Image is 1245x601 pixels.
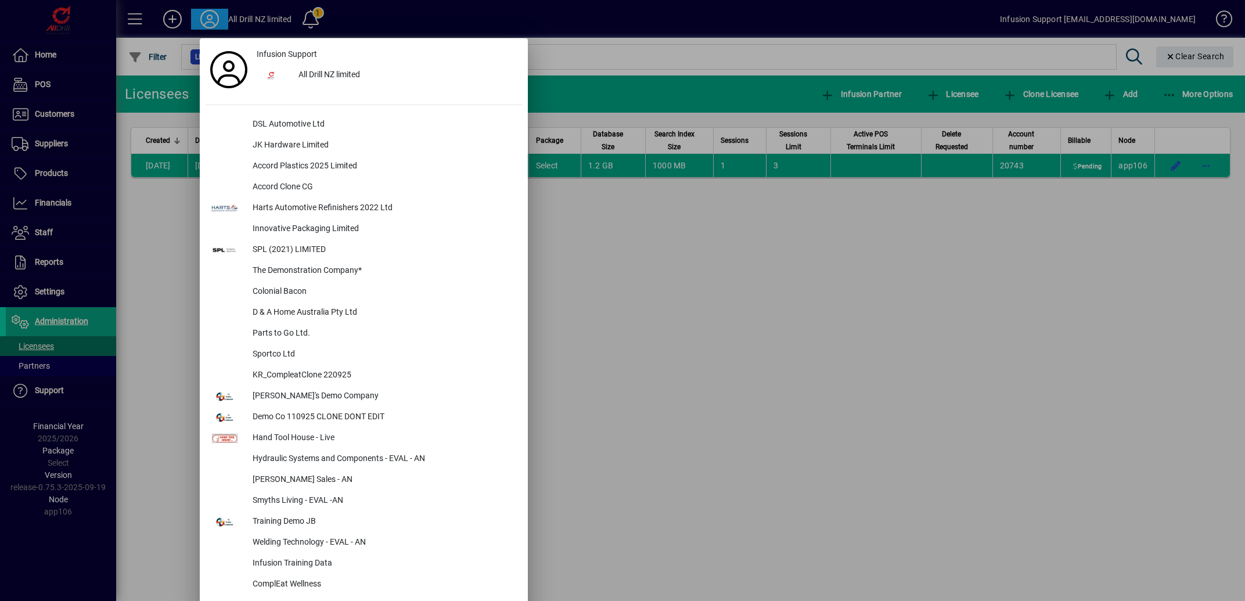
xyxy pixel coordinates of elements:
div: Hydraulic Systems and Components - EVAL - AN [243,449,522,470]
div: DSL Automotive Ltd [243,114,522,135]
div: The Demonstration Company* [243,261,522,282]
button: Accord Plastics 2025 Limited [206,156,522,177]
button: KR_CompleatClone 220925 [206,365,522,386]
button: Smyths Living - EVAL -AN [206,491,522,512]
button: Colonial Bacon [206,282,522,303]
div: D & A Home Australia Pty Ltd [243,303,522,323]
button: Parts to Go Ltd. [206,323,522,344]
div: Sportco Ltd [243,344,522,365]
div: Infusion Training Data [243,553,522,574]
button: Innovative Packaging Limited [206,219,522,240]
div: Welding Technology - EVAL - AN [243,532,522,553]
div: ComplEat Wellness [243,574,522,595]
div: All Drill NZ limited [289,65,522,86]
button: Hand Tool House - Live [206,428,522,449]
div: Parts to Go Ltd. [243,323,522,344]
button: Sportco Ltd [206,344,522,365]
button: Harts Automotive Refinishers 2022 Ltd [206,198,522,219]
button: SPL (2021) LIMITED [206,240,522,261]
span: Infusion Support [257,48,317,60]
button: Welding Technology - EVAL - AN [206,532,522,553]
div: Hand Tool House - Live [243,428,522,449]
div: Harts Automotive Refinishers 2022 Ltd [243,198,522,219]
button: Demo Co 110925 CLONE DONT EDIT [206,407,522,428]
button: DSL Automotive Ltd [206,114,522,135]
div: Demo Co 110925 CLONE DONT EDIT [243,407,522,428]
button: All Drill NZ limited [252,65,522,86]
button: ComplEat Wellness [206,574,522,595]
div: Smyths Living - EVAL -AN [243,491,522,512]
button: JK Hardware Limited [206,135,522,156]
a: Infusion Support [252,44,522,65]
button: Training Demo JB [206,512,522,532]
div: Accord Clone CG [243,177,522,198]
button: Hydraulic Systems and Components - EVAL - AN [206,449,522,470]
button: The Demonstration Company* [206,261,522,282]
button: [PERSON_NAME] Sales - AN [206,470,522,491]
div: [PERSON_NAME] Sales - AN [243,470,522,491]
div: Training Demo JB [243,512,522,532]
a: Profile [206,59,252,80]
button: Accord Clone CG [206,177,522,198]
button: D & A Home Australia Pty Ltd [206,303,522,323]
button: Infusion Training Data [206,553,522,574]
div: Accord Plastics 2025 Limited [243,156,522,177]
button: [PERSON_NAME]'s Demo Company [206,386,522,407]
div: JK Hardware Limited [243,135,522,156]
div: [PERSON_NAME]'s Demo Company [243,386,522,407]
div: KR_CompleatClone 220925 [243,365,522,386]
div: SPL (2021) LIMITED [243,240,522,261]
div: Colonial Bacon [243,282,522,303]
div: Innovative Packaging Limited [243,219,522,240]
